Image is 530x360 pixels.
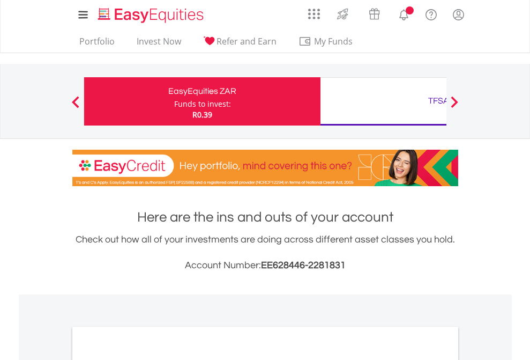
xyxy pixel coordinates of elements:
a: Vouchers [359,3,390,23]
img: EasyCredit Promotion Banner [72,150,458,186]
span: My Funds [298,34,369,48]
img: thrive-v2.svg [334,5,352,23]
img: vouchers-v2.svg [365,5,383,23]
a: Notifications [390,3,417,24]
a: FAQ's and Support [417,3,445,24]
div: EasyEquities ZAR [91,84,314,99]
a: Refer and Earn [199,36,281,53]
img: EasyEquities_Logo.png [96,6,208,24]
span: Refer and Earn [217,35,277,47]
button: Next [444,101,465,112]
div: Check out how all of your investments are doing across different asset classes you hold. [72,232,458,273]
a: Portfolio [75,36,119,53]
a: Home page [94,3,208,24]
img: grid-menu-icon.svg [308,8,320,20]
div: Funds to invest: [174,99,231,109]
a: My Profile [445,3,472,26]
a: Invest Now [132,36,185,53]
span: R0.39 [192,109,212,120]
button: Previous [65,101,86,112]
h1: Here are the ins and outs of your account [72,208,458,227]
h3: Account Number: [72,258,458,273]
span: EE628446-2281831 [261,260,346,270]
a: AppsGrid [301,3,327,20]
